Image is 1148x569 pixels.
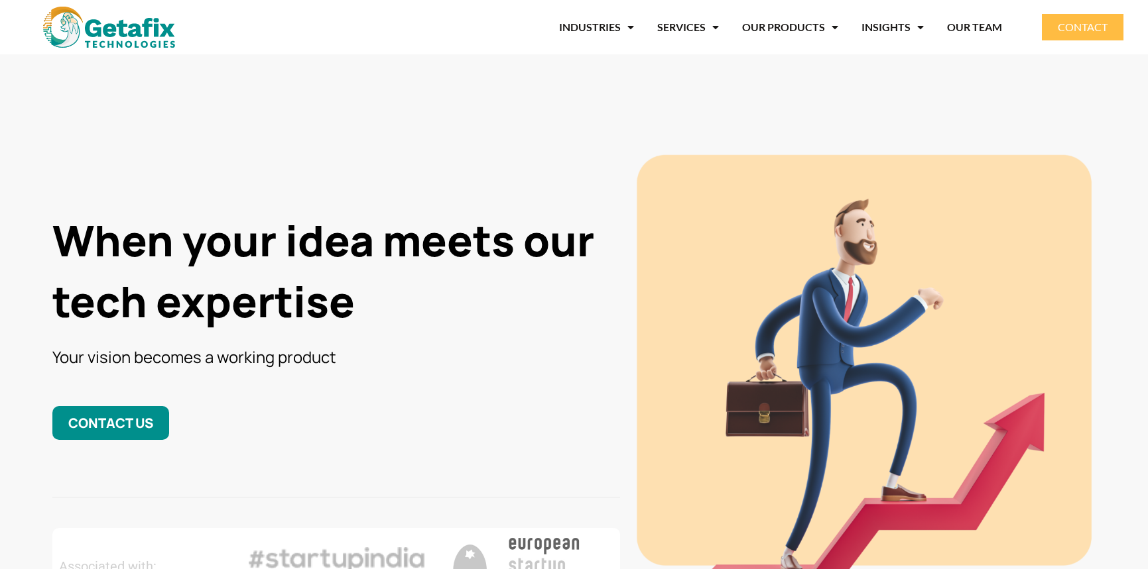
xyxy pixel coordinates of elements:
[559,12,634,42] a: INDUSTRIES
[657,12,719,42] a: SERVICES
[52,406,169,440] a: CONTACT US
[742,12,838,42] a: OUR PRODUCTS
[947,12,1002,42] a: OUR TEAM
[43,7,175,48] img: web and mobile application development company
[1042,14,1123,40] a: CONTACT
[68,414,153,432] span: CONTACT US
[52,210,620,333] h1: When your idea meets our tech expertise
[1058,22,1108,32] span: CONTACT
[52,346,620,368] h3: Your vision becomes a working product
[861,12,924,42] a: INSIGHTS
[225,12,1002,42] nav: Menu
